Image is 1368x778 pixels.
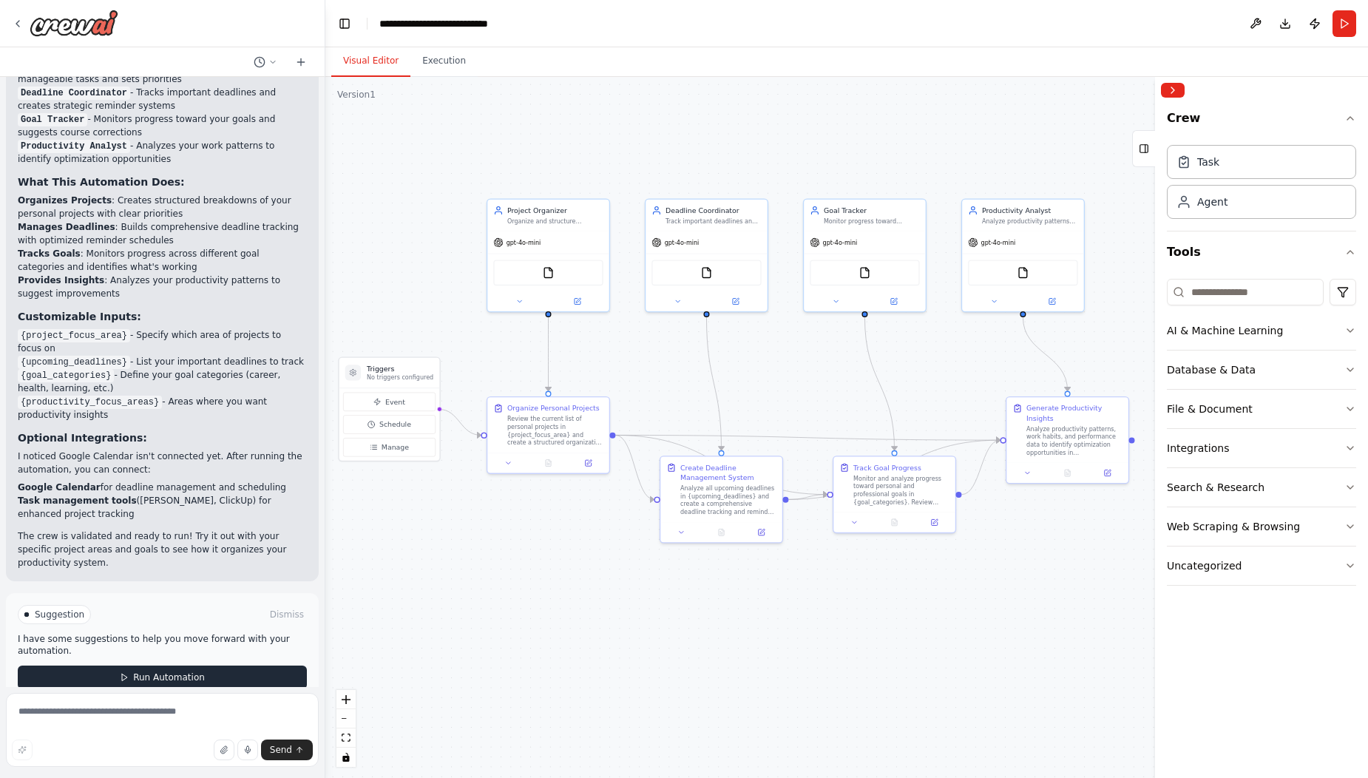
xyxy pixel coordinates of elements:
button: Toggle Sidebar [1149,77,1161,778]
button: Schedule [343,415,436,433]
div: Track Goal Progress [853,463,921,473]
h3: Triggers [367,364,433,373]
li: - Areas where you want productivity insights [18,395,307,422]
g: Edge from 66760059-7f44-4d9a-a2d1-f0afda900e5a to ac924554-9cde-4212-a87d-b7aef9068326 [702,317,726,450]
div: Agent [1197,194,1228,209]
div: Analyze productivity patterns and work habits to identify peak performance times, common distract... [982,217,1078,226]
button: zoom in [336,690,356,709]
strong: What This Automation Does: [18,176,185,188]
li: - Monitors progress toward your goals and suggests course corrections [18,112,307,139]
div: Goal Tracker [824,206,920,215]
g: Edge from 0191a218-faee-4b98-8c25-e76ae4669644 to ac924554-9cde-4212-a87d-b7aef9068326 [615,430,654,504]
button: Integrations [1167,429,1356,467]
button: Upload files [214,740,234,760]
strong: Tracks Goals [18,248,81,259]
span: gpt-4o-mini [823,239,858,247]
button: No output available [873,516,915,528]
div: Generate Productivity Insights [1026,403,1122,423]
div: Crew [1167,139,1356,231]
div: AI & Machine Learning [1167,323,1283,338]
code: {upcoming_deadlines} [18,356,130,369]
div: React Flow controls [336,690,356,767]
div: Project OrganizerOrganize and structure personal projects by breaking them down into manageable t... [487,198,610,312]
p: The crew is validated and ready to run! Try it out with your specific project areas and goals to ... [18,530,307,569]
code: Goal Tracker [18,113,87,126]
div: Monitor progress toward personal and professional goals in {goal_categories}, providing regular u... [824,217,920,226]
div: Deadline Coordinator [666,206,762,215]
span: Manage [382,442,409,452]
span: Schedule [379,419,411,429]
strong: Optional Integrations: [18,432,147,444]
code: {productivity_focus_areas} [18,396,162,409]
button: Start a new chat [289,53,313,71]
div: Project Organizer [507,206,603,215]
span: gpt-4o-mini [665,239,700,247]
div: Create Deadline Management System [680,463,776,483]
button: Send [261,740,313,760]
span: gpt-4o-mini [507,239,541,247]
strong: Task management tools [18,495,137,506]
button: Open in side panel [708,296,764,308]
button: Open in side panel [1024,296,1080,308]
g: Edge from 4c58f711-d72e-48a1-a6c8-5e8b8c28d5ef to 0191a218-faee-4b98-8c25-e76ae4669644 [544,317,553,391]
div: Organize Personal Projects [507,403,600,413]
li: : Monitors progress across different goal categories and identifies what's working [18,247,307,274]
div: Generate Productivity InsightsAnalyze productivity patterns, work habits, and performance data to... [1006,396,1129,484]
img: FileReadTool [700,267,712,279]
button: No output available [700,527,742,538]
div: Monitor and analyze progress toward personal and professional goals in {goal_categories}. Review ... [853,475,949,507]
button: File & Document [1167,390,1356,428]
div: Productivity Analyst [982,206,1078,215]
button: Open in side panel [1091,467,1125,479]
li: : Builds comprehensive deadline tracking with optimized reminder schedules [18,220,307,247]
li: ([PERSON_NAME], ClickUp) for enhanced project tracking [18,494,307,521]
div: Database & Data [1167,362,1256,377]
span: Suggestion [35,609,84,620]
nav: breadcrumb [379,16,527,31]
strong: Organizes Projects [18,195,112,206]
li: - Analyzes your work patterns to identify optimization opportunities [18,139,307,166]
g: Edge from 0dfeef84-c579-4e75-9a16-f529853116ce to 15b46807-ce8d-49ce-8bfd-3a6c0ff299e9 [1018,317,1073,391]
button: Database & Data [1167,351,1356,389]
li: for deadline management and scheduling [18,481,307,494]
img: FileReadTool [542,267,554,279]
button: No output available [1046,467,1088,479]
button: Manage [343,438,436,456]
button: Dismiss [267,607,307,622]
strong: Google Calendar [18,482,101,493]
div: Deadline CoordinatorTrack important deadlines and create strategic reminder systems for {upcoming... [645,198,768,312]
strong: Provides Insights [18,275,104,285]
button: Switch to previous chat [248,53,283,71]
li: - Tracks important deadlines and creates strategic reminder systems [18,86,307,112]
div: Tools [1167,273,1356,598]
img: Logo [30,10,118,36]
div: Web Scraping & Browsing [1167,519,1300,534]
div: Task [1197,155,1219,169]
button: toggle interactivity [336,748,356,767]
button: No output available [527,457,569,469]
div: Create Deadline Management SystemAnalyze all upcoming deadlines in {upcoming_deadlines} and creat... [660,456,783,543]
button: Open in side panel [549,296,606,308]
li: - Define your goal categories (career, health, learning, etc.) [18,368,307,395]
strong: Customizable Inputs: [18,311,141,322]
div: Analyze productivity patterns, work habits, and performance data to identify optimization opportu... [1026,425,1122,457]
g: Edge from 0191a218-faee-4b98-8c25-e76ae4669644 to 15b46807-ce8d-49ce-8bfd-3a6c0ff299e9 [615,430,1000,445]
button: Improve this prompt [12,740,33,760]
button: Web Scraping & Browsing [1167,507,1356,546]
img: FileReadTool [859,267,870,279]
div: Productivity AnalystAnalyze productivity patterns and work habits to identify peak performance ti... [961,198,1085,312]
div: Integrations [1167,441,1229,456]
button: Open in side panel [866,296,922,308]
div: File & Document [1167,402,1253,416]
code: Productivity Analyst [18,140,130,153]
button: Event [343,393,436,411]
button: Open in side panel [571,457,605,469]
div: Uncategorized [1167,558,1242,573]
p: No triggers configured [367,373,433,382]
g: Edge from 9521929d-e53f-44df-8794-64e9da16111a to 15b46807-ce8d-49ce-8bfd-3a6c0ff299e9 [961,435,1000,499]
button: Collapse right sidebar [1161,83,1185,98]
button: Visual Editor [331,46,410,77]
div: Analyze all upcoming deadlines in {upcoming_deadlines} and create a comprehensive deadline tracki... [680,484,776,516]
g: Edge from triggers to 0191a218-faee-4b98-8c25-e76ae4669644 [438,405,481,440]
button: Search & Research [1167,468,1356,507]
